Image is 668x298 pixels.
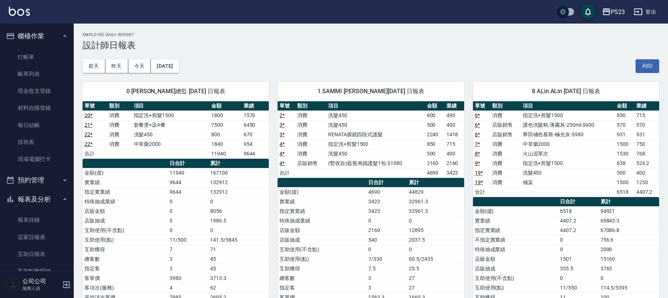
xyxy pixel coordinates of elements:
[209,130,242,139] td: 800
[366,245,407,254] td: 0
[326,130,425,139] td: RENATA膜鏡四段式護髮
[278,216,366,225] td: 特殊抽成業績
[521,139,615,149] td: 中草藥2000
[473,264,558,273] td: 店販抽成
[407,235,464,245] td: 2037.5
[407,178,464,187] th: 累計
[83,101,107,111] th: 單號
[242,120,269,130] td: 6450
[366,206,407,216] td: 3423
[521,158,615,168] td: 指定洗+剪髮1500
[278,254,366,264] td: 互助使用(點)
[425,139,445,149] td: 850
[132,120,210,130] td: 套餐燙+染A餐
[615,111,634,120] td: 850
[3,134,71,151] a: 排班表
[208,168,269,178] td: 167100
[209,139,242,149] td: 1840
[407,206,464,216] td: 32961.3
[445,120,464,130] td: 400
[521,120,615,130] td: 護色洗髮精-薄霧灰-250ml-$600
[83,32,659,37] h2: Employee Daily Report
[132,130,210,139] td: 洗髮450
[558,254,599,264] td: 1501
[425,158,445,168] td: 2160
[615,139,634,149] td: 1500
[445,158,464,168] td: 2160
[631,5,659,19] button: 登出
[208,225,269,235] td: 0
[132,139,210,149] td: 中草藥2000
[581,4,595,19] button: save
[209,149,242,158] td: 11940
[168,225,208,235] td: 0
[558,245,599,254] td: 0
[208,206,269,216] td: 8056
[168,264,208,273] td: 3
[599,197,659,207] th: 累計
[278,264,366,273] td: 互助獲得
[615,168,634,178] td: 500
[168,273,208,283] td: 3980
[407,187,464,197] td: 44829
[208,264,269,273] td: 45
[407,225,464,235] td: 12895
[425,101,445,111] th: 金額
[473,235,558,245] td: 不指定實業績
[407,273,464,283] td: 27
[168,216,208,225] td: 0
[326,111,425,120] td: 洗髮450
[278,235,366,245] td: 店販抽成
[599,235,659,245] td: 756.6
[558,273,599,283] td: 0
[407,245,464,254] td: 0
[3,27,71,46] button: 櫃檯作業
[83,225,168,235] td: 互助使用(不含點)
[242,101,269,111] th: 業績
[490,149,521,158] td: 消費
[366,197,407,206] td: 3423
[473,101,491,111] th: 單號
[473,273,558,283] td: 互助使用(不含點)
[599,254,659,264] td: 15160
[366,273,407,283] td: 3
[295,130,326,139] td: 消費
[168,245,208,254] td: 7
[634,158,659,168] td: 524.2
[615,149,634,158] td: 1530
[128,59,151,73] button: 今天
[490,158,521,168] td: 消費
[366,187,407,197] td: 4690
[445,149,464,158] td: 400
[366,216,407,225] td: 0
[22,285,60,292] p: 服務人員
[22,278,60,285] h5: 公司公司
[91,88,260,95] span: 0 [PERSON_NAME]總監 [DATE] 日報表
[425,111,445,120] td: 600
[636,59,659,73] button: 列印
[278,101,464,178] table: a dense table
[490,130,521,139] td: 店販銷售
[242,130,269,139] td: 670
[107,120,132,130] td: 消費
[209,101,242,111] th: 金額
[151,59,179,73] button: [DATE]
[278,283,366,292] td: 指定客
[278,245,366,254] td: 互助使用(不含點)
[83,149,107,158] td: 合計
[634,111,659,120] td: 715
[634,178,659,187] td: 1250
[558,283,599,292] td: 11/550
[490,111,521,120] td: 消費
[558,206,599,216] td: 6518
[326,139,425,149] td: 指定洗+剪髮1500
[278,206,366,216] td: 指定實業績
[473,206,558,216] td: 金額(虛)
[558,264,599,273] td: 355.5
[278,187,366,197] td: 金額(虛)
[3,190,71,209] button: 報表及分析
[107,111,132,120] td: 消費
[3,263,71,280] a: 互助點數明細
[473,187,491,197] td: 合計
[445,139,464,149] td: 715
